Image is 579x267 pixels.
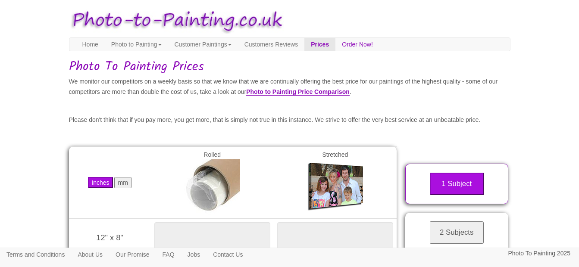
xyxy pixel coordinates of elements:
[430,173,484,195] button: 1 Subject
[274,147,397,219] td: Stretched
[430,221,484,244] button: 2 Subjects
[184,159,240,215] img: Rolled
[304,38,335,51] a: Prices
[69,115,510,125] p: Please don't think that if you pay more, you get more, that is simply not true in this instance. ...
[181,248,207,261] a: Jobs
[88,177,113,188] button: Inches
[238,38,304,51] a: Customers Reviews
[114,177,131,188] button: mm
[65,4,285,37] img: Photo to Painting
[96,233,123,242] span: 12" x 8"
[168,38,238,51] a: Customer Paintings
[151,147,274,219] td: Rolled
[207,248,249,261] a: Contact Us
[156,248,181,261] a: FAQ
[76,38,105,51] a: Home
[105,38,168,51] a: Photo to Painting
[71,248,109,261] a: About Us
[335,38,379,51] a: Order Now!
[69,60,510,74] h1: Photo To Painting Prices
[246,88,350,96] a: Photo to Painting Price Comparison
[307,159,363,215] img: Gallery Wrap
[69,76,510,97] p: We monitor our competitors on a weekly basis so that we know that we are continually offering the...
[109,248,156,261] a: Our Promise
[508,248,570,259] p: Photo To Painting 2025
